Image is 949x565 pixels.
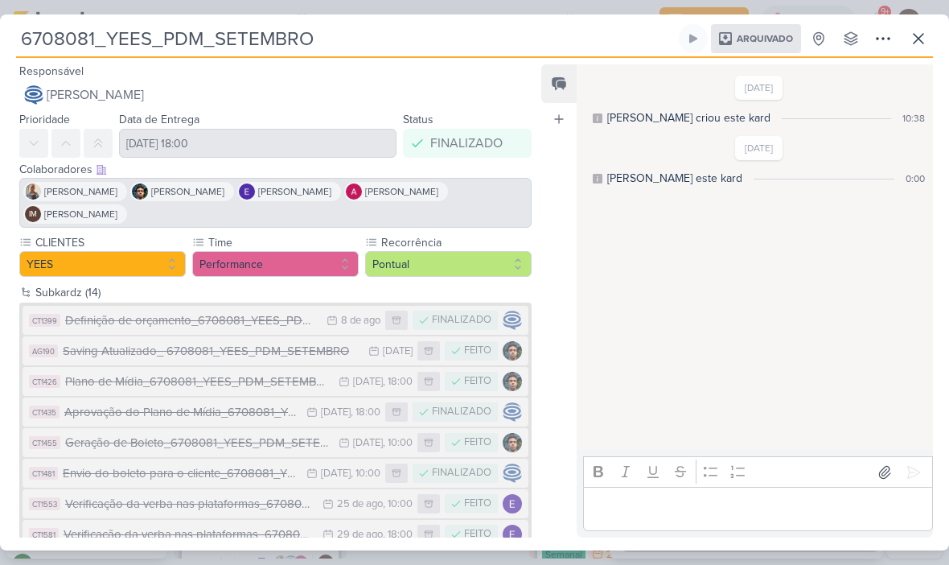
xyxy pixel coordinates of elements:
[337,530,383,540] div: 29 de ago
[503,372,522,391] img: Nelito Junior
[351,468,380,479] div: , 10:00
[503,311,522,330] img: Caroline Traven De Andrade
[44,184,117,199] span: [PERSON_NAME]
[64,403,298,422] div: Aprovação do Plano de Mídia_6708081_YEES_PDM_SETEMBRO
[29,375,60,388] div: CT1426
[23,459,528,488] button: CT1481 Envio do boleto para o cliente_6708081_YEES_PDM_SETEMBRO [DATE] , 10:00 FINALIZADO
[239,184,255,200] img: Eduardo Quaresma
[16,24,676,53] input: Kard Sem Título
[432,312,491,328] div: FINALIZADO
[19,80,532,109] button: [PERSON_NAME]
[464,496,491,512] div: FEITO
[503,464,522,483] img: Caroline Traven De Andrade
[29,211,37,219] p: IM
[29,314,60,327] div: CT1399
[902,111,925,126] div: 10:38
[351,407,380,418] div: , 18:00
[34,234,186,251] label: CLIENTES
[64,526,314,544] div: Verificação da verba nas plataformas_6708081_YEES_PDM_SETEMBRO
[464,373,491,390] div: FEITO
[430,134,503,153] div: FINALIZADO
[464,526,491,542] div: FEITO
[607,109,770,126] div: [PERSON_NAME] criou este kard
[321,407,351,418] div: [DATE]
[19,251,186,277] button: YEES
[341,315,380,326] div: 8 de ago
[29,467,58,480] div: CT1481
[365,251,532,277] button: Pontual
[23,306,528,335] button: CT1399 Definição de orçamento_6708081_YEES_PDM_SETEMBRO 8 de ago FINALIZADO
[503,341,522,361] img: Nelito Junior
[29,344,58,357] div: AG190
[687,32,700,45] div: Ligar relógio
[29,436,60,449] div: CT1455
[346,184,362,200] img: Alessandra Gomes
[132,184,148,200] img: Nelito Junior
[383,438,413,448] div: , 10:00
[29,406,60,419] div: CT1435
[583,487,933,531] div: Editor editing area: main
[23,428,528,457] button: CT1455 Geração de Boleto_6708081_YEES_PDM_SETEMBRO [DATE] , 10:00 FEITO
[44,207,117,221] span: [PERSON_NAME]
[353,438,383,448] div: [DATE]
[63,464,298,483] div: Envio do boleto para o cliente_6708081_YEES_PDM_SETEMBRO
[24,85,43,105] img: Caroline Traven De Andrade
[65,311,318,330] div: Definição de orçamento_6708081_YEES_PDM_SETEMBRO
[403,129,532,158] button: FINALIZADO
[321,468,351,479] div: [DATE]
[23,367,528,396] button: CT1426 Plano de Mídia_6708081_YEES_PDM_SETEMBRO [DATE] , 18:00 FEITO
[383,377,413,387] div: , 18:00
[337,499,383,509] div: 25 de ago
[464,343,491,359] div: FEITO
[29,528,59,541] div: CT1581
[583,456,933,488] div: Editor toolbar
[383,346,413,357] div: [DATE]
[403,113,433,126] label: Status
[63,342,360,361] div: Saving Atualizado_ 6708081_YEES_PDM_SETEMBRO
[464,435,491,451] div: FEITO
[607,170,742,187] div: [PERSON_NAME] este kard
[23,520,528,549] button: CT1581 Verificação da verba nas plataformas_6708081_YEES_PDM_SETEMBRO 29 de ago , 18:00 FEITO
[19,64,84,78] label: Responsável
[711,24,801,53] div: Arquivado
[258,184,331,199] span: [PERSON_NAME]
[192,251,359,277] button: Performance
[737,34,793,43] span: Arquivado
[25,184,41,200] img: Iara Santos
[65,373,331,391] div: Plano de Mídia_6708081_YEES_PDM_SETEMBRO
[432,465,491,481] div: FINALIZADO
[25,206,41,222] div: Isabella Machado Guimarães
[29,497,60,510] div: CT1553
[503,433,522,452] img: Nelito Junior
[503,402,522,422] img: Caroline Traven De Andrade
[365,184,438,199] span: [PERSON_NAME]
[35,284,532,301] div: Subkardz (14)
[23,489,528,518] button: CT1553 Verificação da verba nas plataformas_6708081_YEES_PDM_SETEMBRO 25 de ago , 10:00 FEITO
[353,377,383,387] div: [DATE]
[65,434,331,452] div: Geração de Boleto_6708081_YEES_PDM_SETEMBRO
[19,161,532,178] div: Colaboradores
[23,398,528,427] button: CT1435 Aprovação do Plano de Mídia_6708081_YEES_PDM_SETEMBRO [DATE] , 18:00 FINALIZADO
[65,495,314,513] div: Verificação da verba nas plataformas_6708081_YEES_PDM_SETEMBRO
[383,499,413,509] div: , 10:00
[151,184,224,199] span: [PERSON_NAME]
[23,336,528,365] button: AG190 Saving Atualizado_ 6708081_YEES_PDM_SETEMBRO [DATE] FEITO
[119,113,199,126] label: Data de Entrega
[19,113,70,126] label: Prioridade
[906,171,925,186] div: 0:00
[503,494,522,513] img: Eduardo Quaresma
[119,129,396,158] input: Select a date
[503,525,522,544] img: Eduardo Quaresma
[432,404,491,420] div: FINALIZADO
[383,530,413,540] div: , 18:00
[380,234,532,251] label: Recorrência
[207,234,359,251] label: Time
[47,85,144,105] span: [PERSON_NAME]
